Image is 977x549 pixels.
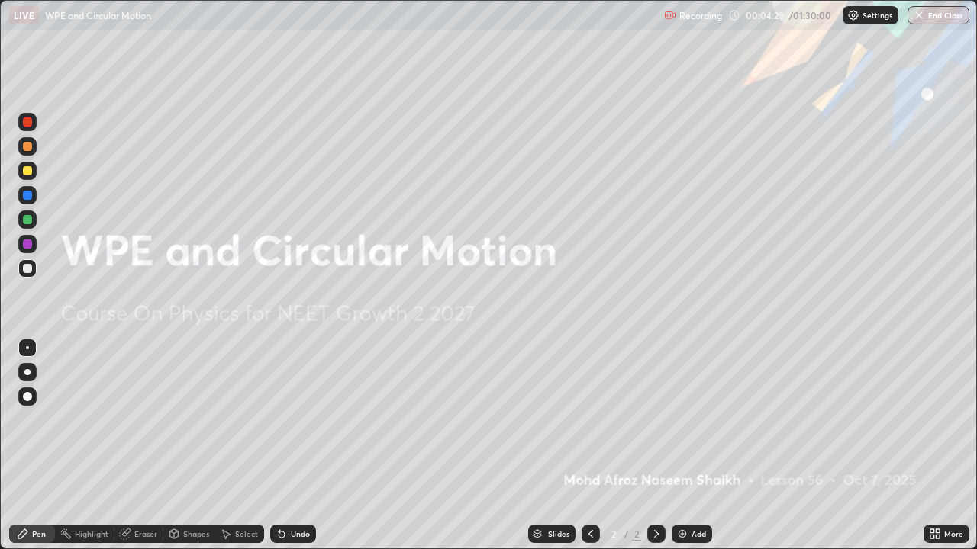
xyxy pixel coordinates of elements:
div: Highlight [75,530,108,538]
img: recording.375f2c34.svg [664,9,676,21]
div: Slides [548,530,569,538]
div: More [944,530,963,538]
p: Settings [863,11,892,19]
div: / [624,529,629,538]
p: LIVE [14,9,34,21]
img: add-slide-button [676,528,688,540]
div: Pen [32,530,46,538]
div: Shapes [183,530,209,538]
p: WPE and Circular Motion [45,9,151,21]
p: Recording [679,10,722,21]
img: end-class-cross [913,9,925,21]
img: class-settings-icons [847,9,859,21]
div: Eraser [134,530,157,538]
button: End Class [908,6,969,24]
div: Undo [291,530,310,538]
div: 2 [606,529,621,538]
div: Add [692,530,706,538]
div: Select [235,530,258,538]
div: 2 [632,527,641,541]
